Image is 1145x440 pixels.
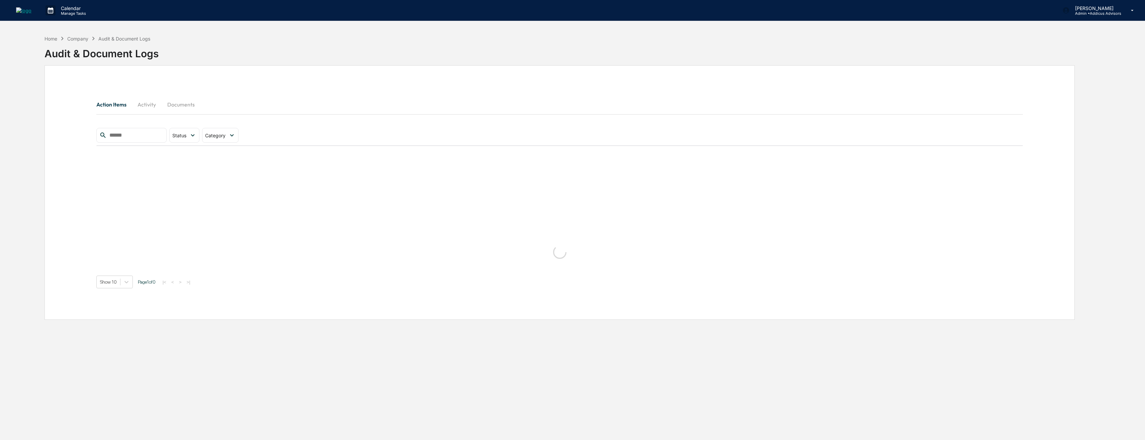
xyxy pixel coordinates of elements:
[161,279,168,285] button: |<
[132,96,162,113] button: Activity
[56,11,89,16] p: Manage Tasks
[1070,5,1121,11] p: [PERSON_NAME]
[205,133,226,138] span: Category
[177,279,184,285] button: >
[98,36,150,42] div: Audit & Document Logs
[96,96,132,113] button: Action Items
[169,279,176,285] button: <
[138,279,156,285] span: Page 1 of 0
[45,36,57,42] div: Home
[184,279,192,285] button: >|
[162,96,200,113] button: Documents
[16,7,32,14] img: logo
[67,36,88,42] div: Company
[45,42,159,60] div: Audit & Document Logs
[96,96,1023,113] div: secondary tabs example
[1070,11,1121,16] p: Admin • Addicus Advisors
[56,5,89,11] p: Calendar
[172,133,186,138] span: Status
